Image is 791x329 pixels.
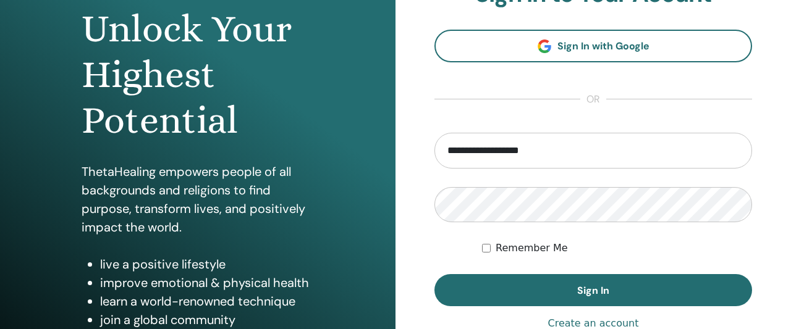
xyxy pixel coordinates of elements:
span: Sign In [577,284,609,297]
li: live a positive lifestyle [100,255,315,273]
li: join a global community [100,310,315,329]
h1: Unlock Your Highest Potential [82,6,315,144]
label: Remember Me [496,241,568,256]
li: improve emotional & physical health [100,273,315,292]
div: Keep me authenticated indefinitely or until I manually logout [482,241,752,256]
span: or [580,92,606,107]
span: Sign In with Google [557,40,649,52]
button: Sign In [434,274,752,306]
li: learn a world-renowned technique [100,292,315,310]
a: Sign In with Google [434,30,752,62]
p: ThetaHealing empowers people of all backgrounds and religions to find purpose, transform lives, a... [82,162,315,236]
